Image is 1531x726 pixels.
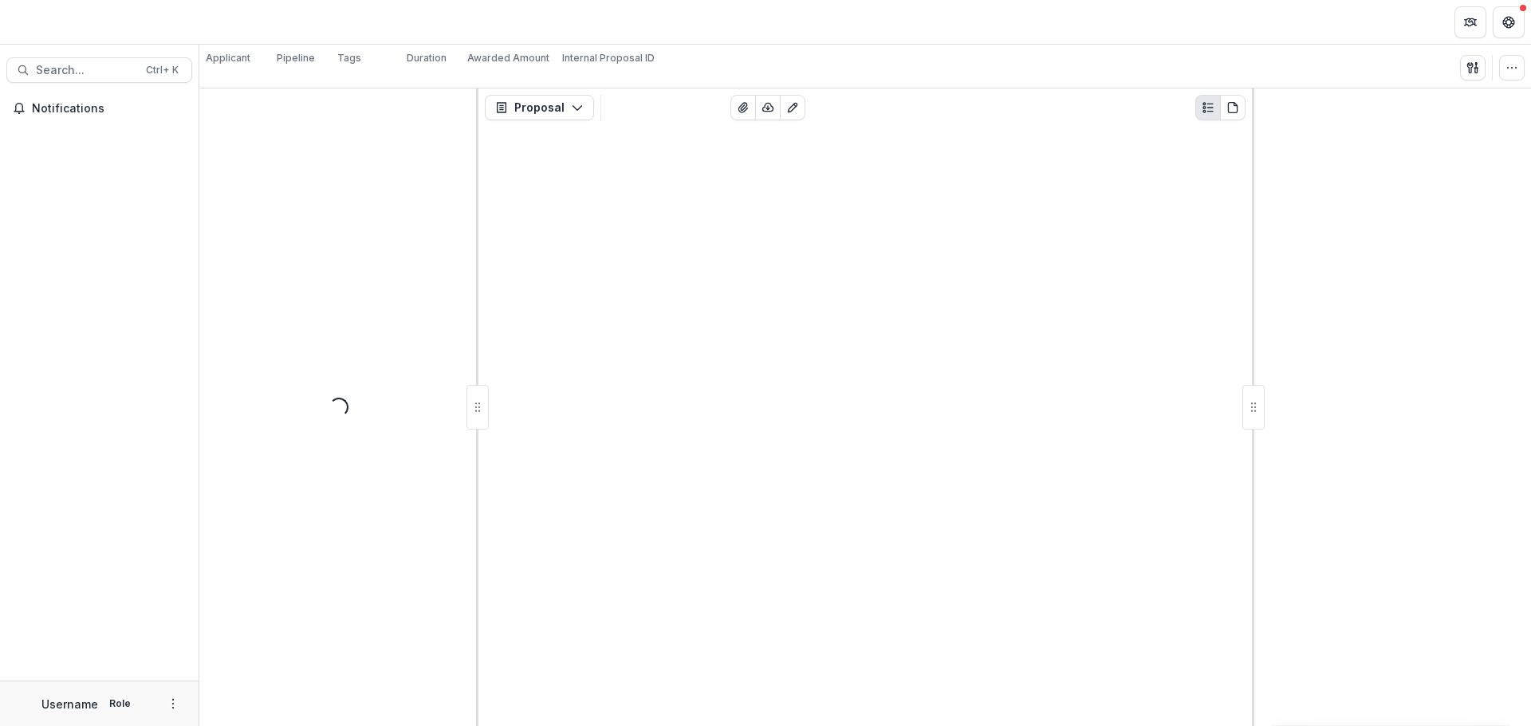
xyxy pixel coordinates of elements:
button: Partners [1454,6,1486,38]
span: Search... [36,64,136,77]
p: Role [104,697,136,711]
button: More [163,694,183,713]
button: View Attached Files [730,95,756,120]
p: Duration [407,51,447,65]
p: Tags [337,51,361,65]
button: Proposal [485,95,594,120]
button: Get Help [1493,6,1525,38]
p: Awarded Amount [467,51,549,65]
button: Edit as form [780,95,805,120]
p: Username [41,696,98,712]
span: Notifications [32,102,186,116]
button: Search... [6,57,192,83]
button: Notifications [6,96,192,121]
button: PDF view [1220,95,1246,120]
button: Plaintext view [1195,95,1221,120]
div: Ctrl + K [143,61,182,79]
p: Pipeline [277,51,315,65]
p: Applicant [206,51,250,65]
p: Internal Proposal ID [562,51,655,65]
